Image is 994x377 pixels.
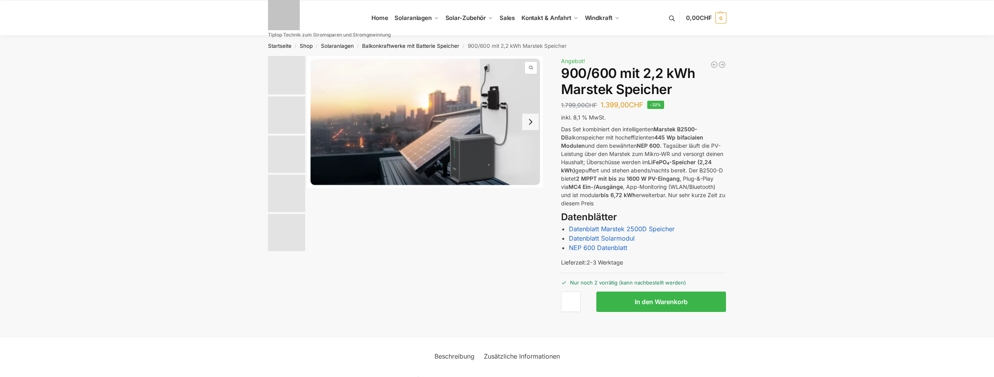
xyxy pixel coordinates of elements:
[561,65,726,98] h1: 900/600 mit 2,2 kWh Marstek Speicher
[569,183,623,190] strong: MC4 Ein-/Ausgänge
[442,0,496,36] a: Solar-Zubehör
[561,101,597,109] bdi: 1.799,00
[321,43,354,49] a: Solaranlagen
[459,43,467,49] span: /
[561,114,606,121] span: inkl. 8,1 % MwSt.
[700,14,712,22] span: CHF
[268,33,391,37] p: Tiptop Technik zum Stromsparen und Stromgewinnung
[522,114,539,130] button: Next slide
[581,0,623,36] a: Windkraft
[307,56,543,188] img: Balkonkraftwerk mit Marstek Speicher
[629,101,643,109] span: CHF
[569,225,675,233] a: Datenblatt Marstek 2500D Speicher
[254,36,740,56] nav: Breadcrumb
[362,43,459,49] a: Balkonkraftwerke mit Batterie Speicher
[561,58,585,64] span: Angebot!
[268,56,305,94] img: Balkonkraftwerk mit Marstek Speicher
[710,61,718,69] a: Steckerkraftwerk mit 8 KW Speicher und 8 Solarmodulen mit 3600 Watt
[576,175,680,182] strong: 2 MPPT mit bis zu 1600 W PV-Eingang
[715,13,726,24] span: 0
[395,14,432,22] span: Solaranlagen
[585,101,597,109] span: CHF
[313,43,321,49] span: /
[521,14,571,22] span: Kontakt & Anfahrt
[268,96,305,134] img: Marstek Balkonkraftwerk
[686,14,712,22] span: 0,00
[718,61,726,69] a: Steckerkraftwerk mit 8 KW Speicher und 8 Solarmodulen mit 3600 Watt
[268,43,292,49] a: Startseite
[268,175,305,212] img: ChatGPT Image 29. März 2025, 12_41_06
[561,259,623,266] span: Lieferzeit:
[518,0,581,36] a: Kontakt & Anfahrt
[686,6,726,30] a: 0,00CHF 0
[601,192,636,198] strong: bis 6,72 kWh
[569,244,627,252] a: NEP 600 Datenblatt
[479,347,565,366] a: Zusätzliche Informationen
[268,214,305,251] img: Balkonkraftwerk 860
[268,136,305,173] img: Anschlusskabel-3meter_schweizer-stecker
[587,259,623,266] span: 2-3 Werktage
[430,347,479,366] a: Beschreibung
[561,125,726,207] p: Das Set kombiniert den intelligenten Balkonspeicher mit hocheffizienten und dem bewährten . Tagsü...
[585,14,612,22] span: Windkraft
[500,14,515,22] span: Sales
[561,273,726,286] p: Nur noch 2 vorrätig (kann nachbestellt werden)
[496,0,518,36] a: Sales
[596,292,726,312] button: In den Warenkorb
[647,101,664,109] span: -22%
[307,56,543,188] a: Balkonkraftwerk mit Marstek Speicher5 1
[300,43,313,49] a: Shop
[569,234,635,242] a: Datenblatt Solarmodul
[292,43,300,49] span: /
[601,101,643,109] bdi: 1.399,00
[561,210,726,224] h3: Datenblätter
[561,292,581,312] input: Produktmenge
[637,142,660,149] strong: NEP 600
[445,14,486,22] span: Solar-Zubehör
[354,43,362,49] span: /
[391,0,442,36] a: Solaranlagen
